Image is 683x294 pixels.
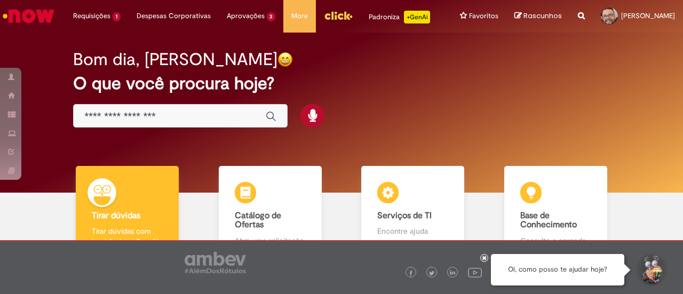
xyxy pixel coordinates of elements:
b: Catálogo de Ofertas [235,210,281,231]
a: Base de Conhecimento Consulte e aprenda [485,166,628,258]
span: 1 [113,12,121,21]
a: Rascunhos [514,11,562,21]
b: Serviços de TI [377,210,432,221]
p: +GenAi [404,11,430,23]
img: logo_footer_facebook.png [408,271,414,276]
span: Aprovações [227,11,265,21]
span: [PERSON_NAME] [621,11,675,20]
div: Padroniza [369,11,430,23]
h2: Bom dia, [PERSON_NAME] [73,50,277,69]
span: Requisições [73,11,110,21]
p: Consulte e aprenda [520,235,591,246]
h2: O que você procura hoje? [73,74,609,93]
img: click_logo_yellow_360x200.png [324,7,353,23]
button: Iniciar Conversa de Suporte [635,254,667,286]
b: Base de Conhecimento [520,210,577,231]
img: logo_footer_youtube.png [468,265,482,279]
p: Abra uma solicitação [235,235,306,246]
img: logo_footer_ambev_rotulo_gray.png [185,252,246,273]
a: Catálogo de Ofertas Abra uma solicitação [199,166,342,258]
b: Tirar dúvidas [92,210,140,221]
span: More [291,11,308,21]
p: Encontre ajuda [377,226,448,236]
span: Favoritos [469,11,498,21]
p: Tirar dúvidas com Lupi Assist e Gen Ai [92,226,163,247]
img: logo_footer_twitter.png [429,271,434,276]
img: happy-face.png [277,52,293,67]
a: Serviços de TI Encontre ajuda [341,166,485,258]
a: Tirar dúvidas Tirar dúvidas com Lupi Assist e Gen Ai [56,166,199,258]
img: ServiceNow [1,5,56,27]
img: logo_footer_linkedin.png [450,270,455,276]
div: Oi, como posso te ajudar hoje? [491,254,624,285]
span: Rascunhos [523,11,562,21]
span: Despesas Corporativas [137,11,211,21]
span: 3 [267,12,276,21]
